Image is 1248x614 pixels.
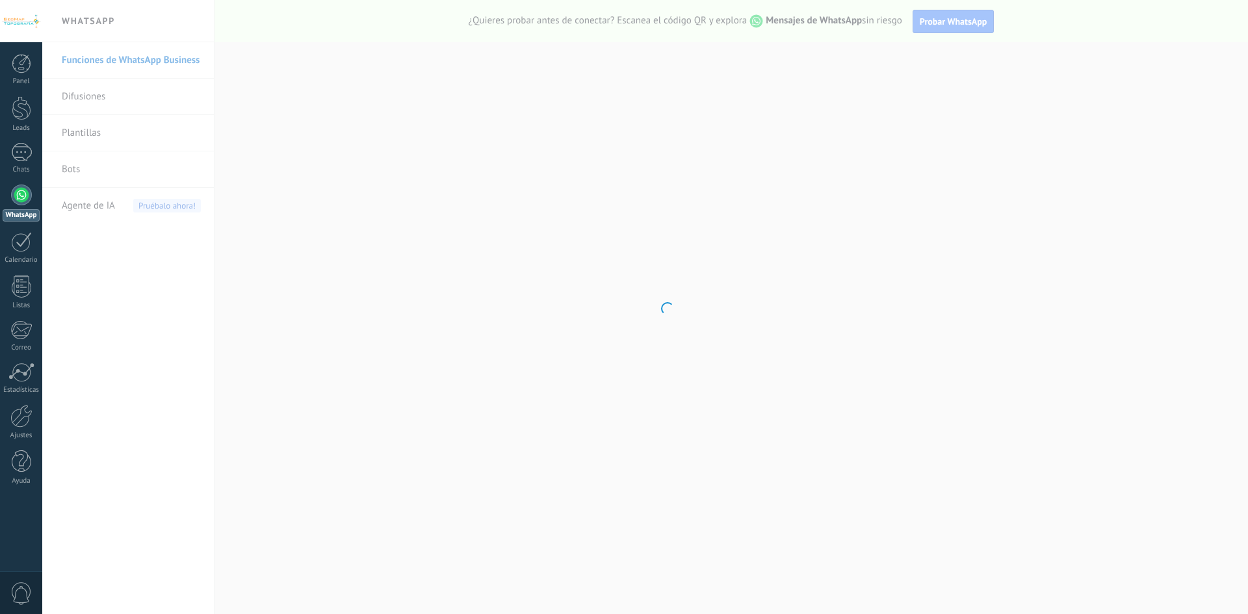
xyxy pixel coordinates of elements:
div: Calendario [3,256,40,264]
div: Listas [3,301,40,310]
div: Panel [3,77,40,86]
div: WhatsApp [3,209,40,222]
div: Estadísticas [3,386,40,394]
div: Ajustes [3,431,40,440]
div: Leads [3,124,40,133]
div: Chats [3,166,40,174]
div: Ayuda [3,477,40,485]
div: Correo [3,344,40,352]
